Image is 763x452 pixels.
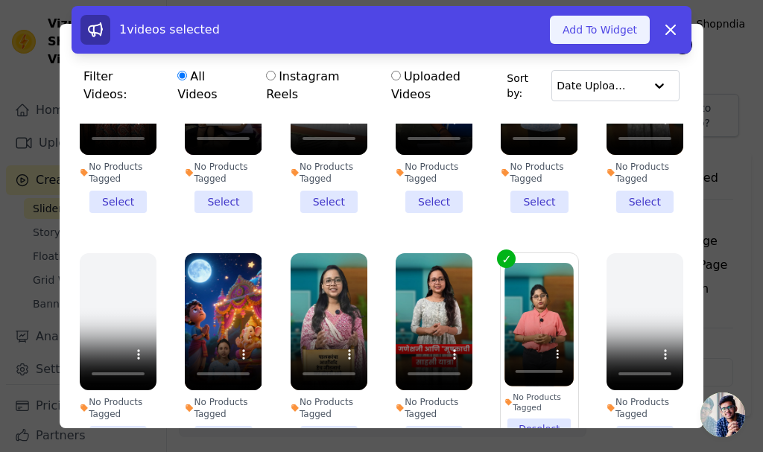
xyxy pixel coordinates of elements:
div: No Products Tagged [291,161,367,185]
label: Uploaded Videos [390,67,499,104]
label: All Videos [177,67,246,104]
div: No Products Tagged [185,161,262,185]
div: No Products Tagged [501,161,577,185]
div: Filter Videos: [83,60,507,112]
label: Instagram Reels [265,67,371,104]
div: No Products Tagged [80,161,156,185]
div: No Products Tagged [607,161,683,185]
div: Open chat [700,392,745,437]
div: No Products Tagged [504,391,574,413]
div: No Products Tagged [185,396,262,420]
span: 1 videos selected [119,22,220,36]
div: No Products Tagged [80,396,156,420]
div: Sort by: [507,70,680,101]
div: No Products Tagged [291,396,367,420]
button: Add To Widget [550,16,650,44]
div: No Products Tagged [396,161,472,185]
div: No Products Tagged [396,396,472,420]
div: No Products Tagged [607,396,683,420]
